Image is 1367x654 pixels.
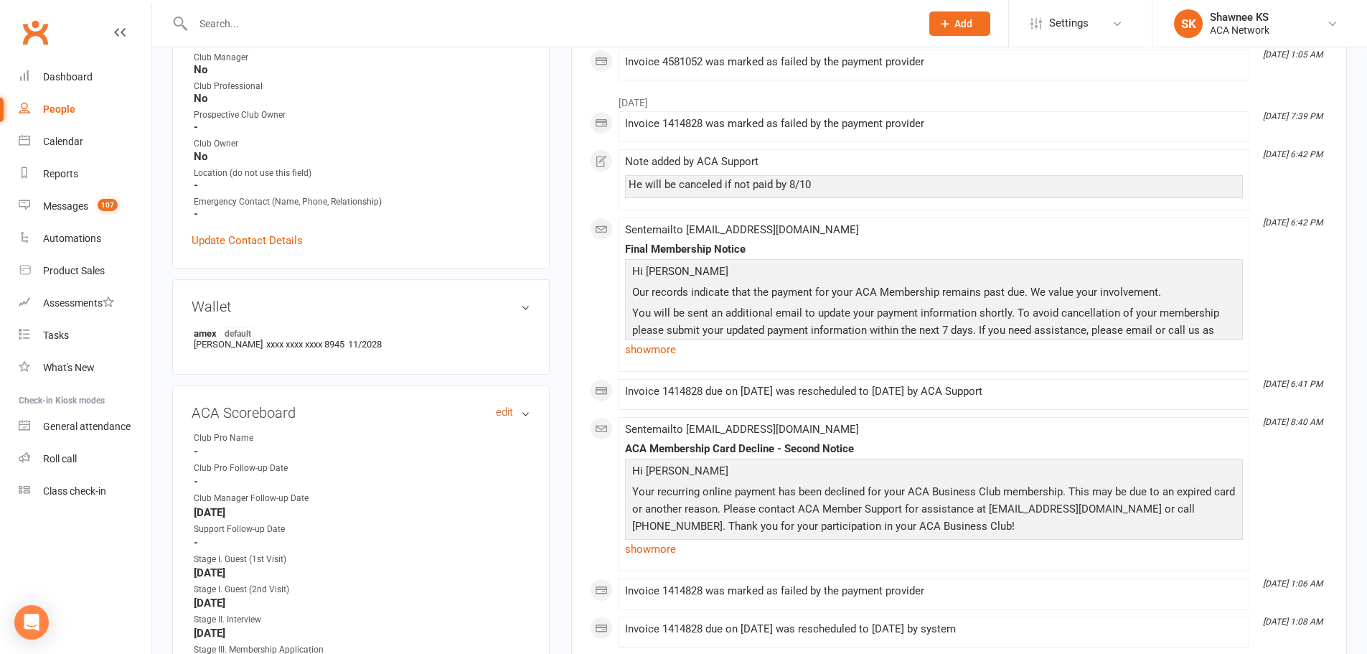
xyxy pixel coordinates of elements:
a: Automations [19,223,151,255]
div: ACA Membership Card Decline - Second Notice [625,443,1243,455]
strong: - [194,445,530,458]
a: show more [625,340,1243,360]
a: General attendance kiosk mode [19,411,151,443]
div: ACA Network [1210,24,1269,37]
div: Emergency Contact (Name, Phone, Relationship) [194,195,530,209]
div: Location (do not use this field) [194,167,530,180]
p: Our records indicate that the payment for your ACA Membership remains past due. We value your inv... [629,284,1239,304]
h3: Wallet [192,299,530,314]
a: edit [496,406,513,419]
span: default [220,327,255,339]
i: [DATE] 8:40 AM [1263,417,1323,427]
span: Sent email to [EMAIL_ADDRESS][DOMAIN_NAME] [625,223,859,236]
strong: No [194,63,530,76]
div: Reports [43,168,78,179]
i: [DATE] 1:08 AM [1263,617,1323,627]
a: Assessments [19,287,151,319]
div: Tasks [43,330,69,341]
div: Assessments [43,297,114,309]
div: Final Membership Notice [625,243,1243,256]
span: Settings [1049,7,1089,39]
a: Roll call [19,443,151,475]
a: Class kiosk mode [19,475,151,508]
strong: amex [194,327,523,339]
i: [DATE] 6:42 PM [1263,218,1323,228]
li: [PERSON_NAME] [192,325,530,352]
a: Reports [19,158,151,190]
span: Add [954,18,972,29]
span: 11/2028 [348,339,382,350]
a: Dashboard [19,61,151,93]
li: [DATE] [590,88,1328,111]
span: Sent email to [EMAIL_ADDRESS][DOMAIN_NAME] [625,423,859,436]
div: Invoice 1414828 due on [DATE] was rescheduled to [DATE] by system [625,623,1243,635]
div: Roll call [43,453,77,464]
div: Dashboard [43,71,93,83]
div: General attendance [43,421,131,432]
strong: [DATE] [194,597,530,609]
a: People [19,93,151,126]
div: Club Pro Follow-up Date [194,462,312,475]
div: Stage II. Interview [194,613,312,627]
a: Messages 107 [19,190,151,223]
strong: - [194,207,530,220]
strong: No [194,92,530,105]
i: [DATE] 1:06 AM [1263,579,1323,589]
div: Messages [43,200,88,212]
i: [DATE] 6:42 PM [1263,149,1323,159]
div: Club Manager [194,51,530,65]
a: What's New [19,352,151,384]
div: Invoice 1414828 due on [DATE] was rescheduled to [DATE] by ACA Support [625,386,1243,398]
div: Product Sales [43,265,105,276]
div: Club Manager Follow-up Date [194,492,312,505]
div: Shawnee KS [1210,11,1269,24]
strong: [DATE] [194,627,530,640]
i: [DATE] 1:05 AM [1263,50,1323,60]
div: What's New [43,362,95,373]
div: Club Professional [194,80,530,93]
strong: - [194,179,530,192]
a: Calendar [19,126,151,158]
span: 107 [98,199,118,211]
div: SK [1174,9,1203,38]
div: Stage I. Guest (1st Visit) [194,553,312,566]
input: Search... [189,14,911,34]
div: Club Owner [194,137,530,151]
div: Calendar [43,136,83,147]
h3: ACA Scoreboard [192,405,530,421]
a: Clubworx [17,14,53,50]
p: Your recurring online payment has been declined for your ACA Business Club membership. This may b... [629,483,1239,538]
div: Invoice 4581052 was marked as failed by the payment provider [625,56,1243,68]
a: Update Contact Details [192,232,303,249]
strong: - [194,121,530,134]
strong: [DATE] [194,566,530,579]
span: xxxx xxxx xxxx 8945 [266,339,344,350]
p: You will be sent an additional email to update your payment information shortly. To avoid cancell... [629,304,1239,377]
div: Support Follow-up Date [194,523,312,536]
div: Automations [43,233,101,244]
div: Class check-in [43,485,106,497]
div: People [43,103,75,115]
div: Stage I. Guest (2nd Visit) [194,583,312,597]
strong: [DATE] [194,506,530,519]
p: Hi [PERSON_NAME] [629,263,1239,284]
i: [DATE] 7:39 PM [1263,111,1323,121]
div: Prospective Club Owner [194,108,530,122]
a: Tasks [19,319,151,352]
div: Invoice 1414828 was marked as failed by the payment provider [625,585,1243,597]
div: Note added by ACA Support [625,156,1243,168]
i: [DATE] 6:41 PM [1263,379,1323,389]
strong: No [194,150,530,163]
div: Open Intercom Messenger [14,605,49,640]
div: He will be canceled if not paid by 8/10 [629,179,1239,191]
button: Add [929,11,990,36]
p: Hi [PERSON_NAME] [629,462,1239,483]
p: Sincerely, [629,538,1239,559]
a: show more [625,539,1243,559]
strong: - [194,475,530,488]
div: Club Pro Name [194,431,312,445]
strong: - [194,536,530,549]
div: Invoice 1414828 was marked as failed by the payment provider [625,118,1243,130]
a: Product Sales [19,255,151,287]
